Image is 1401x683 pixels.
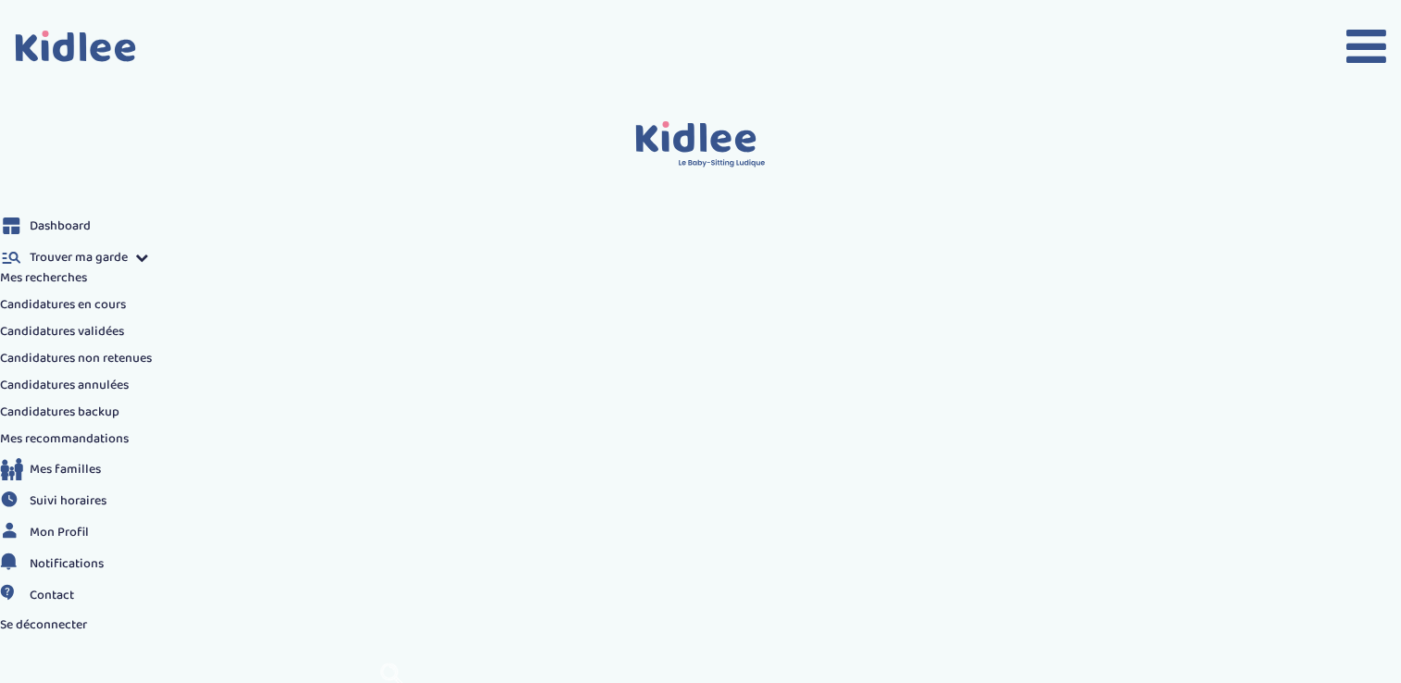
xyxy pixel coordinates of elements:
[30,586,74,605] span: Contact
[30,217,91,236] span: Dashboard
[30,248,128,267] span: Trouver ma garde
[30,460,101,479] span: Mes familles
[30,491,106,511] span: Suivi horaires
[30,554,104,574] span: Notifications
[30,523,89,542] span: Mon Profil
[635,121,766,168] img: logo.svg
